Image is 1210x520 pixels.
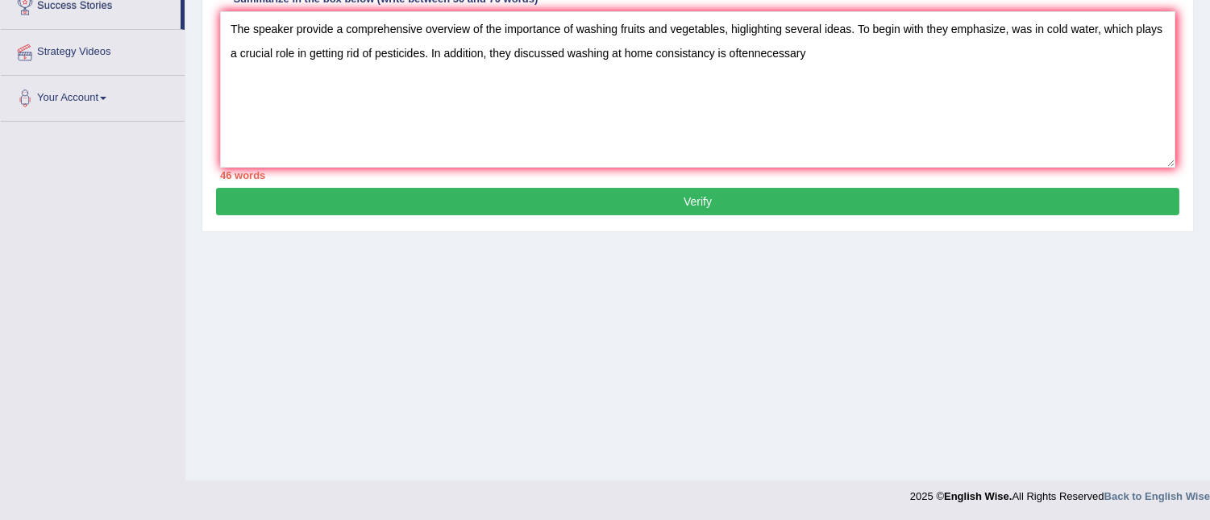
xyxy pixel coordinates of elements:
[910,480,1210,504] div: 2025 © All Rights Reserved
[216,188,1179,215] button: Verify
[220,168,1175,183] div: 46 words
[1104,490,1210,502] a: Back to English Wise
[1,30,185,70] a: Strategy Videos
[1,76,185,116] a: Your Account
[944,490,1012,502] strong: English Wise.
